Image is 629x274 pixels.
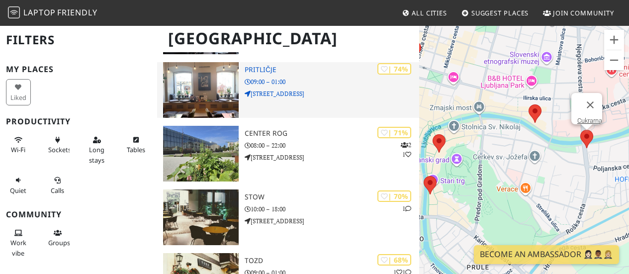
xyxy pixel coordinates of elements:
[127,145,145,154] span: Work-friendly tables
[578,93,602,117] button: Sluiten
[163,62,239,118] img: Pritličje
[157,126,419,182] a: Center Rog | 71% 21 Center Rog 08:00 – 22:00 [STREET_ADDRESS]
[45,172,70,198] button: Calls
[377,127,411,138] div: | 71%
[457,4,533,22] a: Suggest Places
[124,132,149,158] button: Tables
[577,117,602,124] a: Cukrarna
[245,141,419,150] p: 08:00 – 22:00
[163,126,239,182] img: Center Rog
[604,50,624,70] button: Uitzoomen
[471,8,529,17] span: Suggest Places
[402,204,411,213] p: 1
[377,63,411,75] div: | 74%
[45,132,70,158] button: Sockets
[398,4,451,22] a: All Cities
[6,65,151,74] h3: My Places
[10,186,26,195] span: Quiet
[377,190,411,202] div: | 70%
[157,189,419,245] a: Stow | 70% 1 Stow 10:00 – 18:00 [STREET_ADDRESS]
[45,225,70,251] button: Groups
[245,77,419,87] p: 09:00 – 01:00
[377,254,411,266] div: | 68%
[160,25,417,52] h1: [GEOGRAPHIC_DATA]
[539,4,618,22] a: Join Community
[6,210,151,219] h3: Community
[412,8,447,17] span: All Cities
[474,245,619,264] a: Become an Ambassador 🤵🏻‍♀️🤵🏾‍♂️🤵🏼‍♀️
[245,216,419,226] p: [STREET_ADDRESS]
[8,4,97,22] a: LaptopFriendly LaptopFriendly
[6,117,151,126] h3: Productivity
[85,132,109,168] button: Long stays
[48,145,71,154] span: Power sockets
[245,204,419,214] p: 10:00 – 18:00
[6,225,31,261] button: Work vibe
[245,257,419,265] h3: Tozd
[11,145,25,154] span: Stable Wi-Fi
[6,132,31,158] button: Wi-Fi
[6,25,151,55] h2: Filters
[157,62,419,118] a: Pritličje | 74% Pritličje 09:00 – 01:00 [STREET_ADDRESS]
[6,172,31,198] button: Quiet
[553,8,614,17] span: Join Community
[604,30,624,50] button: Inzoomen
[51,186,64,195] span: Video/audio calls
[89,145,104,164] span: Long stays
[57,7,97,18] span: Friendly
[10,238,26,257] span: People working
[245,193,419,201] h3: Stow
[401,140,411,159] p: 2 1
[23,7,56,18] span: Laptop
[163,189,239,245] img: Stow
[245,129,419,138] h3: Center Rog
[8,6,20,18] img: LaptopFriendly
[245,89,419,98] p: [STREET_ADDRESS]
[245,153,419,162] p: [STREET_ADDRESS]
[245,66,419,74] h3: Pritličje
[48,238,70,247] span: Group tables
